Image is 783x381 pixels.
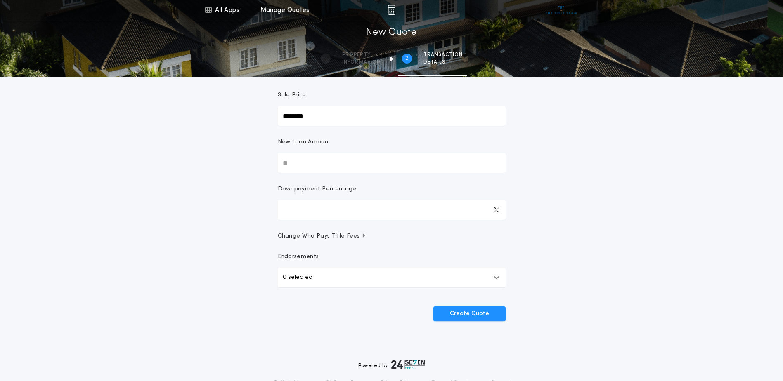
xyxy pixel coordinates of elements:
[358,360,425,369] div: Powered by
[278,185,357,193] p: Downpayment Percentage
[278,153,506,173] input: New Loan Amount
[278,106,506,126] input: Sale Price
[388,5,395,15] img: img
[423,59,463,66] span: details
[405,55,408,62] h2: 2
[342,59,381,66] span: information
[391,360,425,369] img: logo
[423,52,463,58] span: Transaction
[278,232,367,240] span: Change Who Pays Title Fees
[546,6,577,14] img: vs-icon
[278,138,331,146] p: New Loan Amount
[278,268,506,287] button: 0 selected
[278,200,506,220] input: Downpayment Percentage
[433,306,506,321] button: Create Quote
[278,253,506,261] p: Endorsements
[366,26,416,39] h1: New Quote
[283,273,312,282] p: 0 selected
[278,91,306,99] p: Sale Price
[342,52,381,58] span: Property
[278,232,506,240] button: Change Who Pays Title Fees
